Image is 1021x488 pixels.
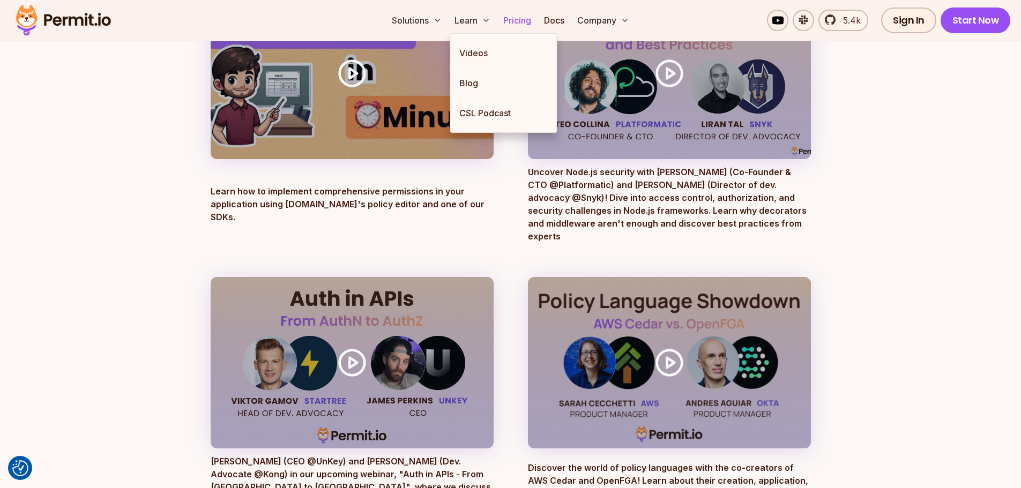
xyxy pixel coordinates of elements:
button: Consent Preferences [12,460,28,476]
a: Start Now [941,7,1011,33]
a: Pricing [499,10,535,31]
a: Docs [540,10,569,31]
button: Learn [450,10,495,31]
img: Revisit consent button [12,460,28,476]
span: 5.4k [837,14,861,27]
a: Sign In [881,7,936,33]
a: Videos [451,38,557,68]
a: CSL Podcast [451,98,557,128]
a: 5.4k [818,10,868,31]
button: Company [573,10,634,31]
a: Blog [451,68,557,98]
p: Uncover Node.js security with [PERSON_NAME] (Co-Founder & CTO @Platformatic) and [PERSON_NAME] (D... [528,166,811,243]
button: Solutions [387,10,446,31]
img: Permit logo [11,2,116,39]
p: Learn how to implement comprehensive permissions in your application using [DOMAIN_NAME]'s policy... [211,185,494,243]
